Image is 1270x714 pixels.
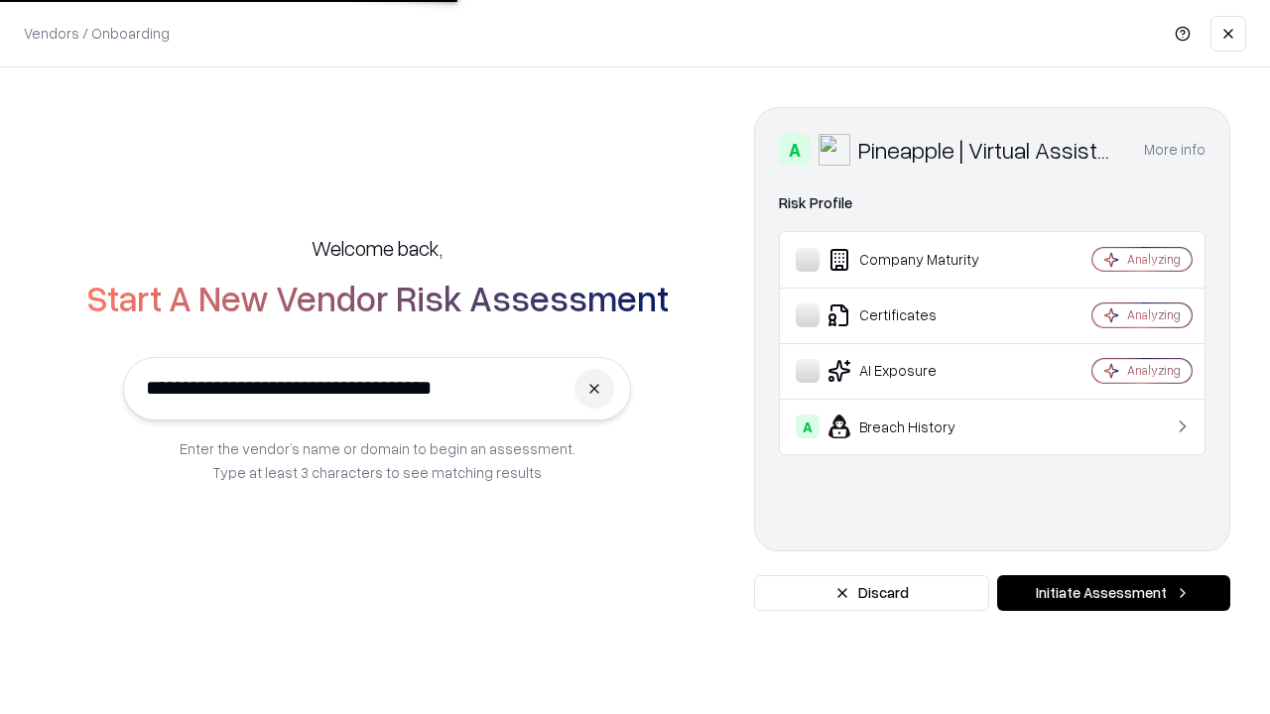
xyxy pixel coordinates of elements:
[312,234,443,262] h5: Welcome back,
[796,359,1033,383] div: AI Exposure
[754,575,989,611] button: Discard
[997,575,1230,611] button: Initiate Assessment
[1127,251,1181,268] div: Analyzing
[24,23,170,44] p: Vendors / Onboarding
[796,248,1033,272] div: Company Maturity
[796,303,1033,327] div: Certificates
[796,415,1033,438] div: Breach History
[1127,362,1181,379] div: Analyzing
[779,191,1206,215] div: Risk Profile
[86,278,669,317] h2: Start A New Vendor Risk Assessment
[180,436,575,484] p: Enter the vendor’s name or domain to begin an assessment. Type at least 3 characters to see match...
[779,134,811,166] div: A
[858,134,1120,166] div: Pineapple | Virtual Assistant Agency
[1144,132,1206,168] button: More info
[819,134,850,166] img: Pineapple | Virtual Assistant Agency
[1127,306,1181,323] div: Analyzing
[796,415,820,438] div: A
